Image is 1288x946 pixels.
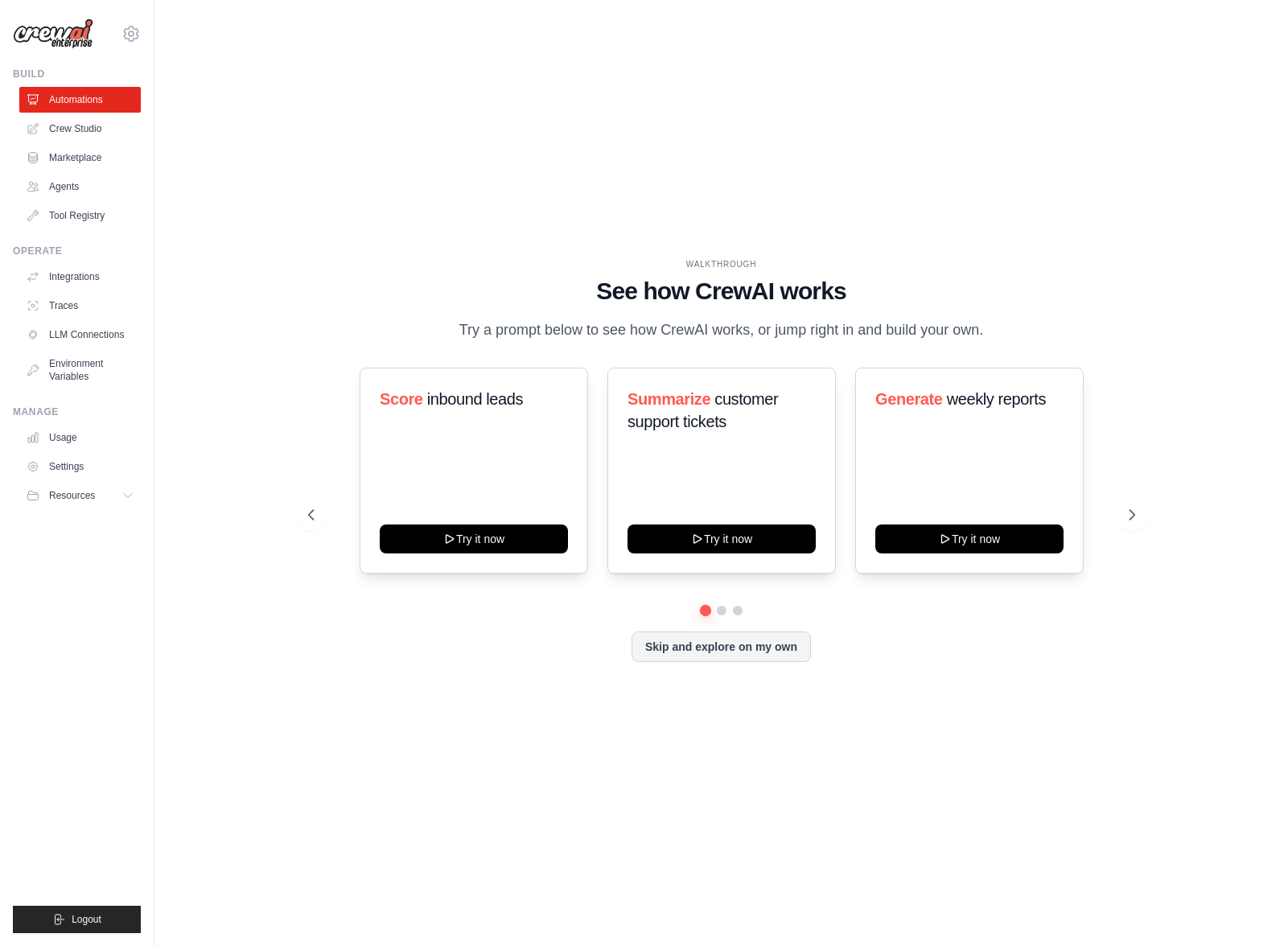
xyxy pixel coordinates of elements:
div: Build [13,68,141,80]
span: Logout [72,913,101,926]
span: Score [380,390,423,408]
span: weekly reports [946,390,1045,408]
a: Crew Studio [19,116,141,142]
button: Skip and explore on my own [632,631,811,662]
span: Summarize [628,390,710,408]
div: Operate [13,245,141,257]
a: Traces [19,293,141,319]
a: Agents [19,174,141,199]
a: Automations [19,87,141,113]
a: Environment Variables [19,351,141,389]
h1: See how CrewAI works [308,277,1135,306]
button: Try it now [628,524,816,553]
span: customer support tickets [628,390,778,430]
img: Logo [13,19,93,49]
span: Resources [49,489,95,502]
span: inbound leads [426,390,522,408]
div: Manage [13,405,141,418]
div: WALKTHROUGH [308,258,1135,270]
a: Usage [19,425,141,450]
button: Try it now [380,524,568,553]
a: Tool Registry [19,203,141,228]
p: Try a prompt below to see how CrewAI works, or jump right in and build your own. [451,319,992,342]
a: LLM Connections [19,322,141,348]
button: Logout [13,906,141,933]
button: Try it now [875,524,1064,553]
a: Marketplace [19,145,141,171]
span: Generate [875,390,943,408]
a: Settings [19,454,141,479]
a: Integrations [19,264,141,290]
button: Resources [19,483,141,508]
